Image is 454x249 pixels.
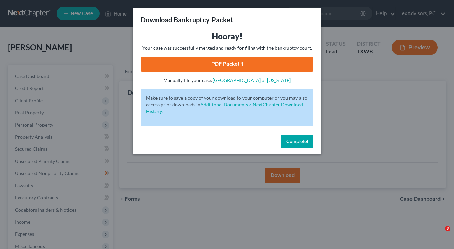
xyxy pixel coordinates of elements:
[286,139,308,144] span: Complete!
[431,226,447,242] iframe: Intercom live chat
[212,77,291,83] a: [GEOGRAPHIC_DATA] of [US_STATE]
[146,102,303,114] a: Additional Documents > NextChapter Download History.
[445,226,450,231] span: 3
[281,135,313,148] button: Complete!
[141,15,233,24] h3: Download Bankruptcy Packet
[141,57,313,72] a: PDF Packet 1
[141,77,313,84] p: Manually file your case:
[146,94,308,115] p: Make sure to save a copy of your download to your computer or you may also access prior downloads in
[141,45,313,51] p: Your case was successfully merged and ready for filing with the bankruptcy court.
[141,31,313,42] h3: Hooray!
